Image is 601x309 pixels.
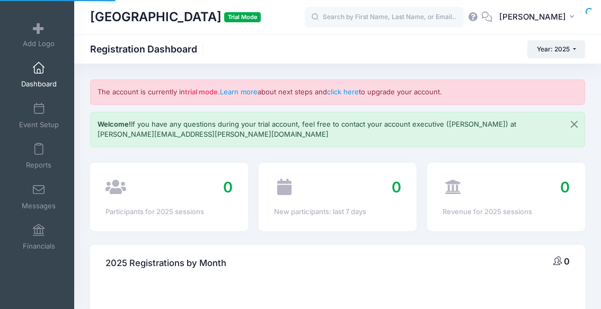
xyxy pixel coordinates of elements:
[564,112,585,137] button: Close
[19,120,59,129] span: Event Setup
[14,178,64,215] a: Messages
[105,248,226,278] h4: 2025 Registrations by Month
[105,207,233,217] div: Participants for 2025 sessions
[327,87,359,96] a: click here
[90,43,206,55] h1: Registration Dashboard
[185,87,218,96] strong: trial mode
[14,56,64,93] a: Dashboard
[223,178,233,196] span: 0
[537,45,570,53] span: Year: 2025
[14,16,64,53] a: Add Logo
[274,207,401,217] div: New participants: last 7 days
[90,80,585,105] div: The account is currently in . about next steps and to upgrade your account.
[26,161,51,170] span: Reports
[392,178,401,196] span: 0
[560,178,570,196] span: 0
[23,242,55,251] span: Financials
[492,5,585,30] button: [PERSON_NAME]
[527,40,585,58] button: Year: 2025
[220,87,258,96] a: Learn more
[305,7,464,28] input: Search by First Name, Last Name, or Email...
[90,5,261,30] h1: [GEOGRAPHIC_DATA]
[443,207,570,217] div: Revenue for 2025 sessions
[224,12,261,22] span: Trial Mode
[23,39,55,48] span: Add Logo
[14,97,64,134] a: Event Setup
[98,120,131,128] b: Welcome!
[564,256,570,267] span: 0
[14,137,64,174] a: Reports
[499,11,566,23] span: [PERSON_NAME]
[21,80,57,89] span: Dashboard
[14,218,64,255] a: Financials
[98,119,547,140] p: If you have any questions during your trial account, feel free to contact your account executive ...
[22,201,56,210] span: Messages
